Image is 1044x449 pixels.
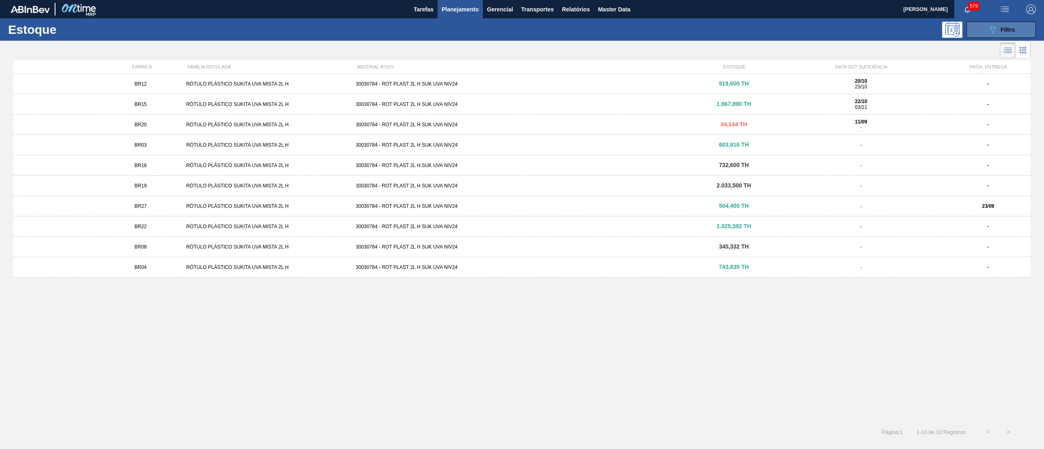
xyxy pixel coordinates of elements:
span: BR20 [135,122,147,128]
span: 519,600 TH [719,80,749,87]
span: 1.025,392 TH [717,223,751,229]
div: FAMÍLIA ROTULADA [184,64,354,69]
div: PRÓX. ENTREGA [946,64,1031,69]
button: > [998,422,1019,442]
span: 1.867,890 TH [717,101,751,107]
span: 23/10 [855,84,867,90]
span: Página : 1 [882,429,902,435]
strong: 20/10 [855,78,867,84]
span: - [860,163,862,168]
span: - [860,142,862,148]
strong: - [987,163,989,168]
strong: - [987,101,989,107]
span: BR18 [135,163,147,168]
div: RÓTULO PLÁSTICO SUKITA UVA MISTA 2L H [183,122,353,128]
div: 30030784 - ROT PLAST 2L H SUK UVA NIV24 [352,224,691,229]
span: BR08 [135,244,147,250]
span: BR27 [135,203,147,209]
span: BR03 [135,142,147,148]
span: 03/11 [855,104,867,110]
strong: - [987,142,989,148]
span: Tarefas [414,4,434,14]
span: Filtro [1001,26,1015,33]
div: 30030784 - ROT PLAST 2L H SUK UVA NIV24 [352,122,691,128]
span: 34,144 TH [721,121,747,128]
div: 30030784 - ROT PLAST 2L H SUK UVA NIV24 [352,81,691,87]
strong: 23/09 [982,203,994,209]
span: BR22 [135,224,147,229]
div: 30030784 - ROT PLAST 2L H SUK UVA NIV24 [352,183,691,189]
div: RÓTULO PLÁSTICO SUKITA UVA MISTA 2L H [183,183,353,189]
div: RÓTULO PLÁSTICO SUKITA UVA MISTA 2L H [183,163,353,168]
img: Logout [1026,4,1036,14]
div: FÁBRICA [100,64,185,69]
span: 732,600 TH [719,162,749,168]
span: 579 [968,2,980,11]
div: RÓTULO PLÁSTICO SUKITA UVA MISTA 2L H [183,142,353,148]
span: - [860,224,862,229]
span: - [860,183,862,189]
span: - [860,244,862,250]
span: Relatórios [562,4,590,14]
span: 743,835 TH [719,264,749,270]
img: TNhmsLtSVTkK8tSr43FrP2fwEKptu5GPRR3wAAAABJRU5ErkJggg== [11,6,50,13]
strong: - [987,264,989,270]
div: RÓTULO PLÁSTICO SUKITA UVA MISTA 2L H [183,264,353,270]
span: Transportes [521,4,554,14]
div: RÓTULO PLÁSTICO SUKITA UVA MISTA 2L H [183,101,353,107]
div: Pogramando: nenhum usuário selecionado [942,22,962,38]
div: 30030784 - ROT PLAST 2L H SUK UVA NIV24 [352,101,691,107]
img: userActions [1000,4,1010,14]
span: Gerencial [487,4,513,14]
div: RÓTULO PLÁSTICO SUKITA UVA MISTA 2L H [183,224,353,229]
div: DATA OUT SUFICIÊNCIA [777,64,946,69]
div: Visão em Lista [1000,43,1015,58]
span: BR04 [135,264,147,270]
div: ESTOQUE [692,64,777,69]
strong: - [987,224,989,229]
strong: - [987,81,989,87]
span: - [860,203,862,209]
span: BR15 [135,101,147,107]
div: 30030784 - ROT PLAST 2L H SUK UVA NIV24 [352,142,691,148]
span: - [860,125,862,130]
span: 603,816 TH [719,141,749,148]
div: 30030784 - ROT PLAST 2L H SUK UVA NIV24 [352,264,691,270]
div: RÓTULO PLÁSTICO SUKITA UVA MISTA 2L H [183,203,353,209]
span: Planejamento [442,4,479,14]
span: 2.033,500 TH [717,182,751,189]
div: RÓTULO PLÁSTICO SUKITA UVA MISTA 2L H [183,81,353,87]
div: Visão em Cards [1015,43,1031,58]
strong: - [987,244,989,250]
span: BR19 [135,183,147,189]
strong: 22/10 [855,99,867,104]
strong: 11/09 [855,119,867,125]
h1: Estoque [8,25,135,34]
div: MATERIAL ATIVO [354,64,692,69]
button: < [978,422,998,442]
div: 30030784 - ROT PLAST 2L H SUK UVA NIV24 [352,203,691,209]
strong: - [987,183,989,189]
span: 1 - 10 de 10 Registros [915,429,966,435]
button: Notificações [954,4,980,15]
span: - [860,264,862,270]
span: BR12 [135,81,147,87]
div: 30030784 - ROT PLAST 2L H SUK UVA NIV24 [352,244,691,250]
span: Master Data [598,4,630,14]
span: 345,332 TH [719,243,749,250]
button: Filtro [967,22,1036,38]
span: 504,400 TH [719,202,749,209]
div: RÓTULO PLÁSTICO SUKITA UVA MISTA 2L H [183,244,353,250]
strong: - [987,122,989,128]
div: 30030784 - ROT PLAST 2L H SUK UVA NIV24 [352,163,691,168]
